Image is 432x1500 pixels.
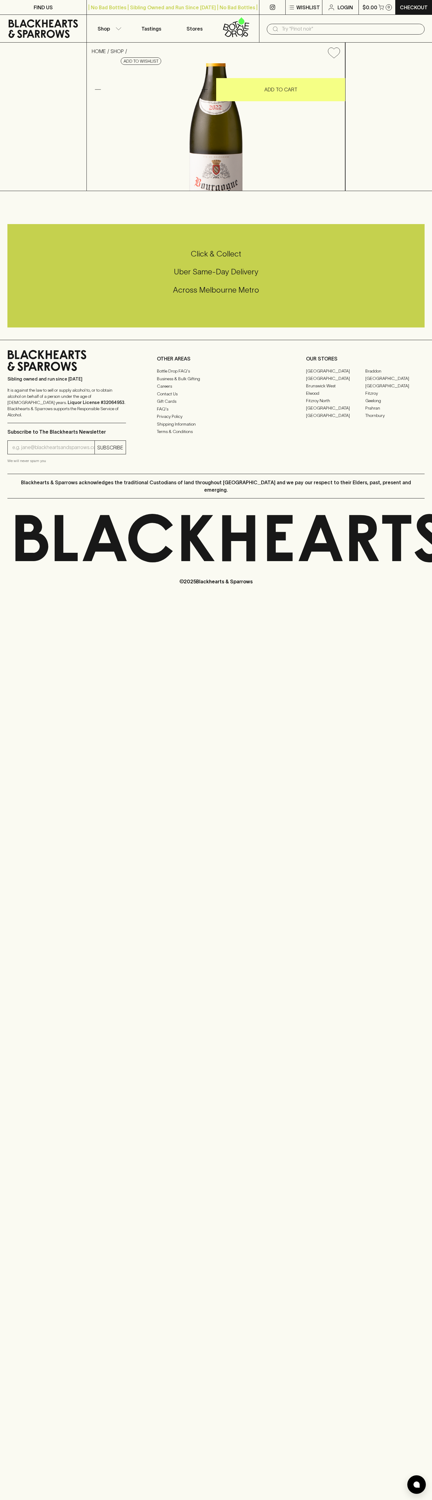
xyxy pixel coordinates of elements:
a: Stores [173,15,216,42]
a: Tastings [130,15,173,42]
h5: Click & Collect [7,249,425,259]
p: OTHER AREAS [157,355,275,362]
p: Wishlist [296,4,320,11]
a: [GEOGRAPHIC_DATA] [365,375,425,382]
button: Shop [87,15,130,42]
a: SHOP [111,48,124,54]
p: OUR STORES [306,355,425,362]
input: e.g. jane@blackheartsandsparrows.com.au [12,443,94,452]
p: Blackhearts & Sparrows acknowledges the traditional Custodians of land throughout [GEOGRAPHIC_DAT... [12,479,420,494]
p: Tastings [141,25,161,32]
a: Shipping Information [157,420,275,428]
a: Privacy Policy [157,413,275,420]
a: [GEOGRAPHIC_DATA] [306,412,365,419]
a: [GEOGRAPHIC_DATA] [306,367,365,375]
strong: Liquor License #32064953 [68,400,124,405]
a: Elwood [306,390,365,397]
p: 0 [388,6,390,9]
a: Fitzroy [365,390,425,397]
p: Shop [98,25,110,32]
a: [GEOGRAPHIC_DATA] [306,404,365,412]
p: Checkout [400,4,428,11]
button: Add to wishlist [325,45,342,61]
p: FIND US [34,4,53,11]
input: Try "Pinot noir" [282,24,420,34]
a: Geelong [365,397,425,404]
a: Gift Cards [157,398,275,405]
p: We will never spam you [7,458,126,464]
p: Stores [187,25,203,32]
a: Prahran [365,404,425,412]
button: Add to wishlist [121,57,161,65]
p: ADD TO CART [264,86,297,93]
a: Fitzroy North [306,397,365,404]
a: Brunswick West [306,382,365,390]
img: bubble-icon [413,1481,420,1488]
button: SUBSCRIBE [95,441,126,454]
a: Contact Us [157,390,275,398]
a: Bottle Drop FAQ's [157,368,275,375]
a: FAQ's [157,405,275,413]
a: [GEOGRAPHIC_DATA] [365,382,425,390]
a: Terms & Conditions [157,428,275,435]
p: SUBSCRIBE [97,444,123,451]
a: Business & Bulk Gifting [157,375,275,382]
p: Login [338,4,353,11]
a: Careers [157,383,275,390]
h5: Uber Same-Day Delivery [7,267,425,277]
p: It is against the law to sell or supply alcohol to, or to obtain alcohol on behalf of a person un... [7,387,126,418]
a: Braddon [365,367,425,375]
p: $0.00 [363,4,377,11]
p: Sibling owned and run since [DATE] [7,376,126,382]
button: ADD TO CART [216,78,345,101]
h5: Across Melbourne Metro [7,285,425,295]
div: Call to action block [7,224,425,327]
a: Thornbury [365,412,425,419]
p: Subscribe to The Blackhearts Newsletter [7,428,126,435]
a: HOME [92,48,106,54]
a: [GEOGRAPHIC_DATA] [306,375,365,382]
img: 40101.png [87,63,345,191]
